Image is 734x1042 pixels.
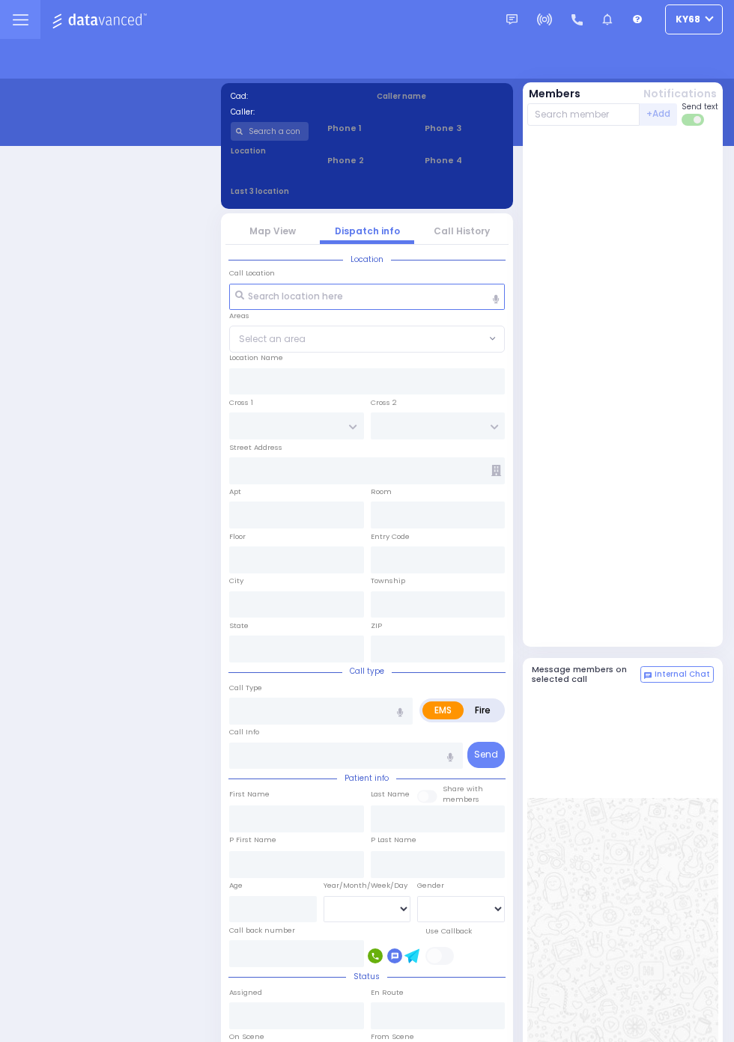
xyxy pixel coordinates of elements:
[231,186,368,197] label: Last 3 location
[434,225,490,237] a: Call History
[52,10,151,29] img: Logo
[676,13,700,26] span: ky68
[371,1032,414,1042] label: From Scene
[425,154,503,167] span: Phone 4
[327,154,406,167] span: Phone 2
[443,794,479,804] span: members
[529,86,580,102] button: Members
[229,311,249,321] label: Areas
[644,672,652,680] img: comment-alt.png
[229,987,262,998] label: Assigned
[371,531,410,542] label: Entry Code
[527,103,640,126] input: Search member
[229,576,243,586] label: City
[342,665,392,677] span: Call type
[337,773,396,784] span: Patient info
[231,145,309,156] label: Location
[491,465,501,476] span: Other building occupants
[231,91,358,102] label: Cad:
[324,880,411,891] div: Year/Month/Week/Day
[532,665,641,684] h5: Message members on selected call
[229,442,282,453] label: Street Address
[229,397,253,408] label: Cross 1
[467,742,505,768] button: Send
[371,576,405,586] label: Township
[229,789,270,799] label: First Name
[506,14,518,25] img: message.svg
[229,880,243,891] label: Age
[229,683,262,693] label: Call Type
[229,621,249,631] label: State
[640,666,714,683] button: Internal Chat
[343,254,391,265] span: Location
[229,268,275,278] label: Call Location
[229,284,505,311] input: Search location here
[463,701,503,719] label: Fire
[335,225,400,237] a: Dispatch info
[229,487,241,497] label: Apt
[346,971,387,982] span: Status
[229,531,246,542] label: Floor
[371,487,392,497] label: Room
[371,835,416,845] label: P Last Name
[371,621,382,631] label: ZIP
[229,925,295,936] label: Call back number
[665,4,723,34] button: ky68
[371,987,404,998] label: En Route
[443,784,483,793] small: Share with
[371,397,397,408] label: Cross 2
[231,106,358,118] label: Caller:
[327,122,406,135] span: Phone 1
[229,835,276,845] label: P First Name
[371,789,410,799] label: Last Name
[249,225,296,237] a: Map View
[655,669,710,680] span: Internal Chat
[422,701,464,719] label: EMS
[417,880,444,891] label: Gender
[682,112,706,127] label: Turn off text
[425,122,503,135] span: Phone 3
[682,101,718,112] span: Send text
[229,727,259,737] label: Call Info
[239,332,306,346] span: Select an area
[377,91,504,102] label: Caller name
[643,86,717,102] button: Notifications
[231,122,309,141] input: Search a contact
[229,1032,264,1042] label: On Scene
[425,926,472,936] label: Use Callback
[229,353,283,363] label: Location Name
